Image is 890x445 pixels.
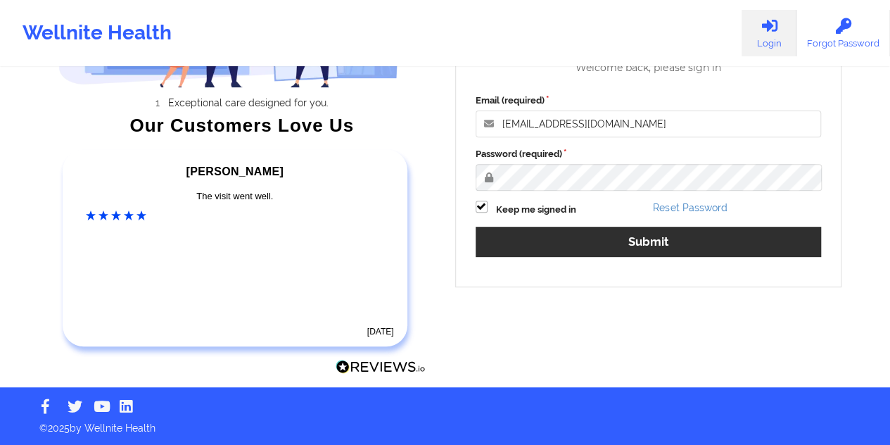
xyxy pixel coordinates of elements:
label: Keep me signed in [496,203,576,217]
li: Exceptional care designed for you. [71,97,426,108]
a: Reset Password [653,202,727,213]
a: Login [742,10,796,56]
input: Email address [476,111,822,137]
img: Reviews.io Logo [336,360,426,375]
label: Password (required) [476,147,822,161]
label: Email (required) [476,94,822,108]
a: Forgot Password [796,10,890,56]
div: Our Customers Love Us [58,118,426,132]
time: [DATE] [367,327,394,337]
div: The visit went well. [86,189,384,203]
span: [PERSON_NAME] [186,165,284,177]
a: Reviews.io Logo [336,360,426,378]
button: Submit [476,227,822,257]
p: © 2025 by Wellnite Health [30,411,860,435]
div: Welcome back, please sign in [466,62,832,74]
